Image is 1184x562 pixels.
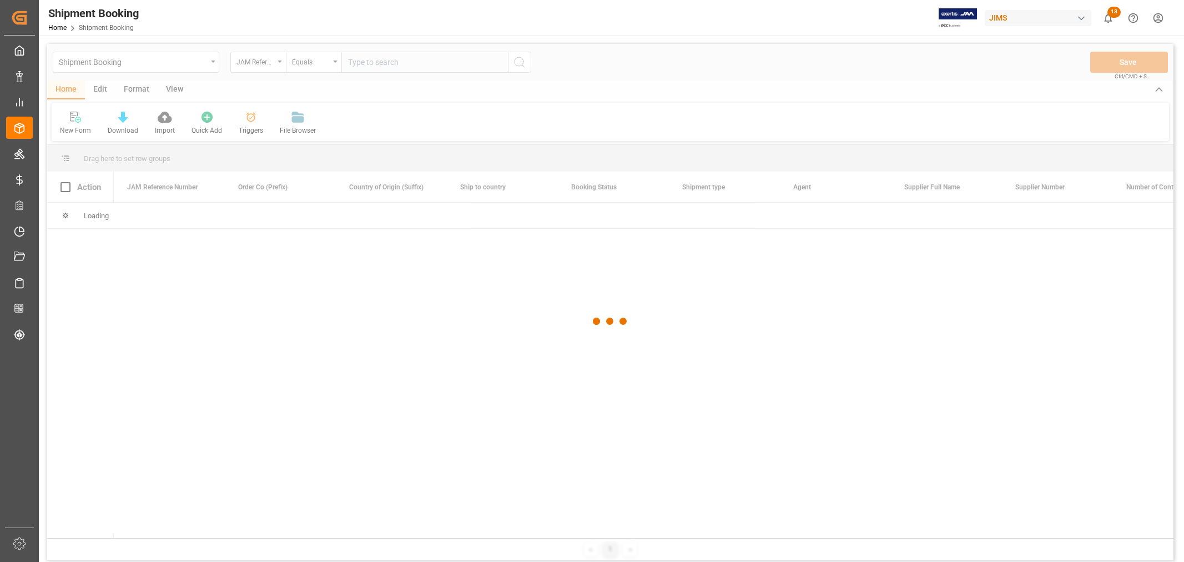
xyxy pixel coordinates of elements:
div: JIMS [985,10,1091,26]
button: JIMS [985,7,1096,28]
span: 13 [1107,7,1121,18]
a: Home [48,24,67,32]
div: Shipment Booking [48,5,139,22]
img: Exertis%20JAM%20-%20Email%20Logo.jpg_1722504956.jpg [939,8,977,28]
button: show 13 new notifications [1096,6,1121,31]
button: Help Center [1121,6,1146,31]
